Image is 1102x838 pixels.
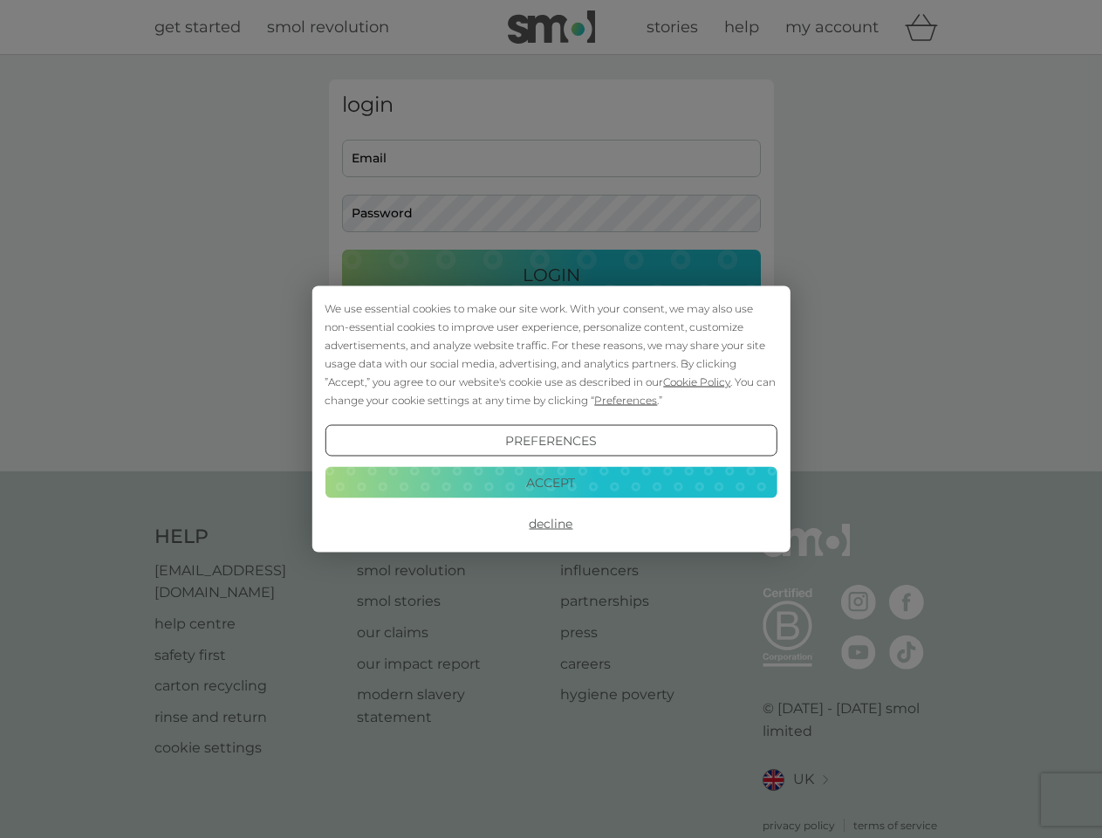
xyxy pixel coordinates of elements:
[325,508,777,539] button: Decline
[325,299,777,409] div: We use essential cookies to make our site work. With your consent, we may also use non-essential ...
[311,286,790,553] div: Cookie Consent Prompt
[663,375,730,388] span: Cookie Policy
[325,425,777,457] button: Preferences
[325,466,777,498] button: Accept
[594,394,657,407] span: Preferences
